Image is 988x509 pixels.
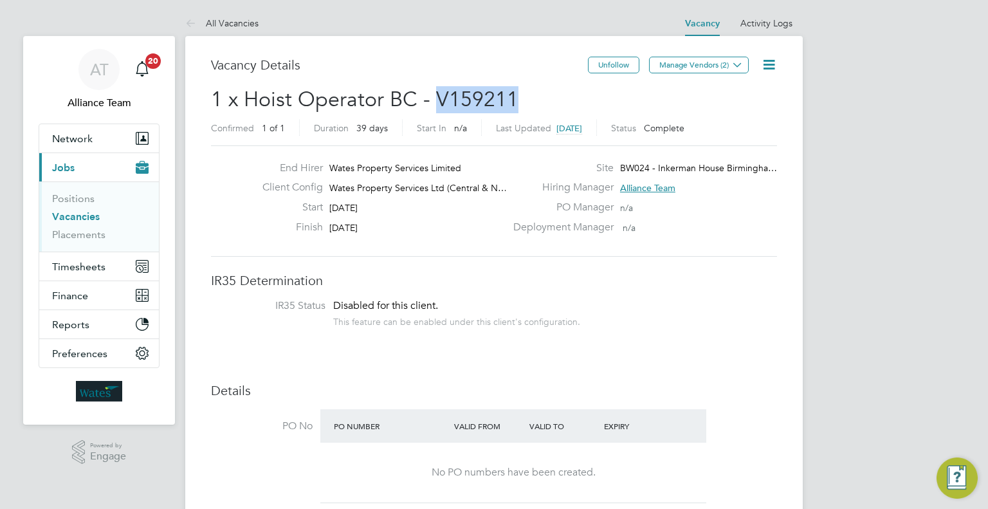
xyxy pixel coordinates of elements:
[211,57,588,73] h3: Vacancy Details
[129,49,155,90] a: 20
[90,451,126,462] span: Engage
[496,122,551,134] label: Last Updated
[329,202,358,214] span: [DATE]
[588,57,639,73] button: Unfollow
[52,133,93,145] span: Network
[331,414,451,438] div: PO Number
[211,122,254,134] label: Confirmed
[333,313,580,328] div: This feature can be enabled under this client's configuration.
[90,440,126,451] span: Powered by
[39,153,159,181] button: Jobs
[211,87,518,112] span: 1 x Hoist Operator BC - V159211
[314,122,349,134] label: Duration
[76,381,122,402] img: wates-logo-retina.png
[252,221,323,234] label: Finish
[937,458,978,499] button: Engage Resource Center
[39,281,159,310] button: Finance
[39,310,159,338] button: Reports
[333,299,438,312] span: Disabled for this client.
[506,201,614,214] label: PO Manager
[526,414,601,438] div: Valid To
[620,202,633,214] span: n/a
[649,57,749,73] button: Manage Vendors (2)
[52,228,105,241] a: Placements
[39,339,159,367] button: Preferences
[506,162,614,175] label: Site
[740,17,792,29] a: Activity Logs
[72,440,127,465] a: Powered byEngage
[623,222,636,234] span: n/a
[211,382,777,399] h3: Details
[506,181,614,194] label: Hiring Manager
[685,18,720,29] a: Vacancy
[252,201,323,214] label: Start
[252,181,323,194] label: Client Config
[506,221,614,234] label: Deployment Manager
[329,182,507,194] span: Wates Property Services Ltd (Central & N…
[262,122,285,134] span: 1 of 1
[620,162,777,174] span: BW024 - Inkerman House Birmingha…
[224,299,325,313] label: IR35 Status
[556,123,582,134] span: [DATE]
[185,17,259,29] a: All Vacancies
[451,414,526,438] div: Valid From
[145,53,161,69] span: 20
[39,381,160,402] a: Go to home page
[52,261,105,273] span: Timesheets
[454,122,467,134] span: n/a
[333,466,693,479] div: No PO numbers have been created.
[601,414,676,438] div: Expiry
[39,181,159,252] div: Jobs
[211,272,777,289] h3: IR35 Determination
[52,210,100,223] a: Vacancies
[52,162,75,174] span: Jobs
[52,192,95,205] a: Positions
[39,95,160,111] span: Alliance Team
[620,182,675,194] span: Alliance Team
[90,61,109,78] span: AT
[211,420,313,433] label: PO No
[39,252,159,281] button: Timesheets
[39,49,160,111] a: ATAlliance Team
[39,124,159,153] button: Network
[52,319,89,331] span: Reports
[417,122,446,134] label: Start In
[329,222,358,234] span: [DATE]
[23,36,175,425] nav: Main navigation
[52,290,88,302] span: Finance
[611,122,636,134] label: Status
[329,162,461,174] span: Wates Property Services Limited
[52,347,107,360] span: Preferences
[252,162,323,175] label: End Hirer
[644,122,684,134] span: Complete
[356,122,388,134] span: 39 days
